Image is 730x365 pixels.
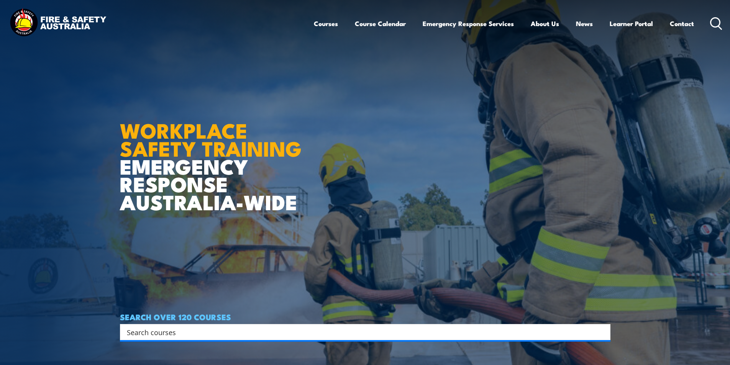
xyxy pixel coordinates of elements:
[120,102,307,211] h1: EMERGENCY RESPONSE AUSTRALIA-WIDE
[314,13,338,34] a: Courses
[128,327,595,337] form: Search form
[597,327,608,337] button: Search magnifier button
[423,13,514,34] a: Emergency Response Services
[127,326,594,338] input: Search input
[610,13,653,34] a: Learner Portal
[120,114,302,164] strong: WORKPLACE SAFETY TRAINING
[576,13,593,34] a: News
[355,13,406,34] a: Course Calendar
[531,13,559,34] a: About Us
[120,313,610,321] h4: SEARCH OVER 120 COURSES
[670,13,694,34] a: Contact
